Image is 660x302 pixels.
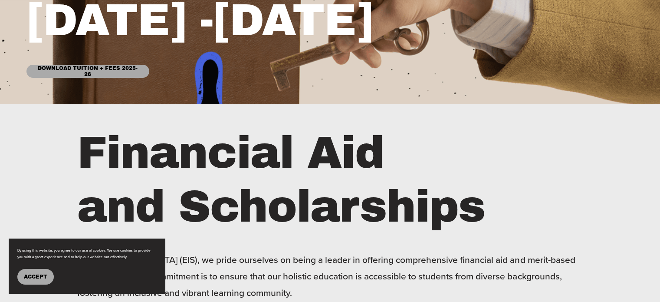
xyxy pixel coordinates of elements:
[77,251,582,301] p: At [GEOGRAPHIC_DATA] (EIS), we pride ourselves on being a leader in offering comprehensive financ...
[24,274,47,280] span: Accept
[9,239,165,293] section: Cookie banner
[17,247,156,260] p: By using this website, you agree to our use of cookies. We use cookies to provide you with a grea...
[17,269,54,285] button: Accept
[26,65,149,78] a: Download Tuition + Fees 2025-26
[77,126,557,234] h1: Financial Aid and Scholarships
